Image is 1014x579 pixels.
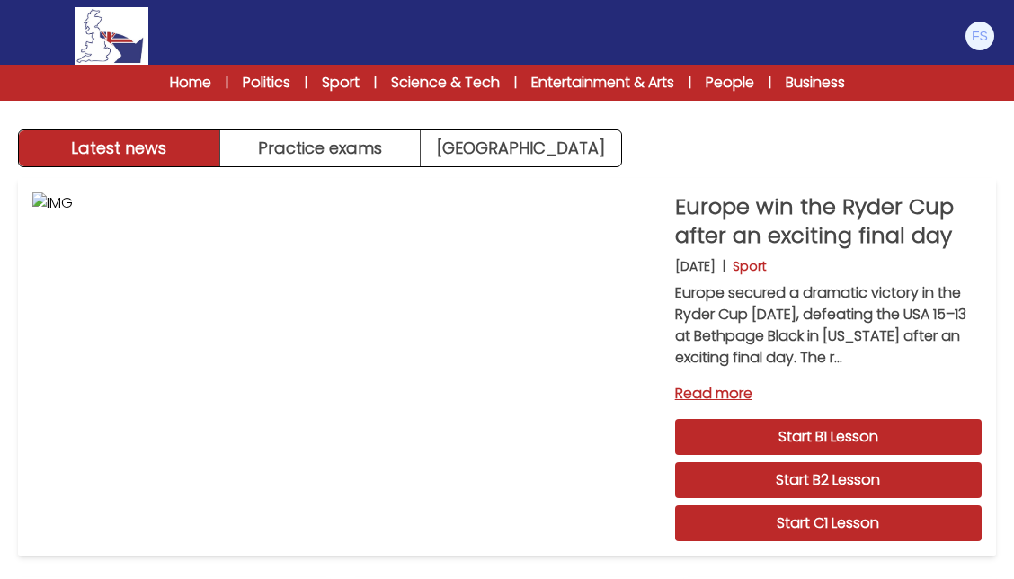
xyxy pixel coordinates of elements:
a: Start B1 Lesson [675,419,982,455]
span: | [305,74,307,92]
img: IMG [32,192,661,541]
a: Logo [18,7,205,65]
b: | [723,257,725,275]
a: Entertainment & Arts [531,72,674,94]
a: People [706,72,754,94]
p: Europe win the Ryder Cup after an exciting final day [675,192,982,250]
a: Home [170,72,211,94]
img: Francesco Scarrone [965,22,994,50]
p: Sport [733,257,767,275]
p: [DATE] [675,257,716,275]
a: Sport [322,72,360,94]
a: Science & Tech [391,72,500,94]
button: Latest news [19,130,220,166]
a: Politics [243,72,290,94]
img: Logo [75,7,148,65]
a: Start B2 Lesson [675,462,982,498]
p: Europe secured a dramatic victory in the Ryder Cup [DATE], defeating the USA 15–13 at Bethpage Bl... [675,282,982,369]
span: | [514,74,517,92]
span: | [374,74,377,92]
span: | [689,74,691,92]
span: | [769,74,771,92]
a: Read more [675,383,982,405]
a: Business [786,72,845,94]
a: Start C1 Lesson [675,505,982,541]
button: Practice exams [220,130,422,166]
a: [GEOGRAPHIC_DATA] [421,130,621,166]
span: | [226,74,228,92]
